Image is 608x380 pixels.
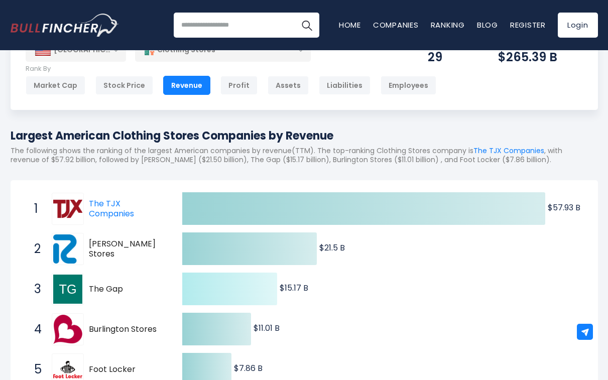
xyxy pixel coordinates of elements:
a: The TJX Companies [473,146,544,156]
span: [PERSON_NAME] Stores [89,239,165,260]
div: Stock Price [95,76,153,95]
p: The following shows the ranking of the largest American companies by revenue(TTM). The top-rankin... [11,146,598,164]
h1: Largest American Clothing Stores Companies by Revenue [11,128,598,144]
a: The TJX Companies [89,198,134,220]
a: Blog [477,20,498,30]
a: Home [339,20,361,30]
a: Go to homepage [11,14,118,37]
text: $11.01 B [254,322,280,334]
span: 3 [29,281,39,298]
img: The Gap [53,275,82,304]
span: 4 [29,321,39,338]
div: Employees [381,76,436,95]
span: 2 [29,240,39,258]
img: Burlington Stores [53,315,82,344]
span: 5 [29,361,39,378]
a: The TJX Companies [52,193,89,225]
div: Liabilities [319,76,371,95]
div: Clothing Stores [135,39,311,62]
span: The Gap [89,284,165,295]
span: Foot Locker [89,364,165,375]
text: $7.86 B [234,362,263,374]
img: The TJX Companies [53,194,82,223]
div: Profit [220,76,258,95]
p: Rank By [26,65,436,73]
div: $265.39 B [498,49,583,65]
text: $21.5 B [319,242,345,254]
img: Ross Stores [53,234,82,264]
button: Search [294,13,319,38]
a: Companies [373,20,419,30]
a: Ranking [431,20,465,30]
div: Assets [268,76,309,95]
span: 1 [29,200,39,217]
a: Register [510,20,546,30]
text: $15.17 B [280,282,308,294]
img: Bullfincher logo [11,14,119,37]
div: Revenue [163,76,210,95]
div: [GEOGRAPHIC_DATA] [26,39,126,61]
text: $57.93 B [548,202,580,213]
div: Market Cap [26,76,85,95]
span: Burlington Stores [89,324,165,335]
div: 29 [428,49,473,65]
a: Login [558,13,598,38]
